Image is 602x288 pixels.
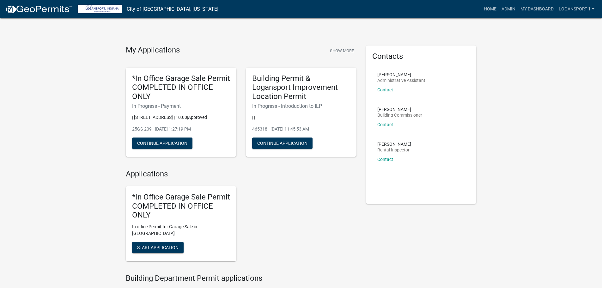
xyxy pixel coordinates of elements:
p: 465318 - [DATE] 11:45:53 AM [252,126,350,132]
h6: In Progress - Payment [132,103,230,109]
h5: Contacts [372,52,470,61]
p: [PERSON_NAME] [377,142,411,146]
p: | [STREET_ADDRESS] | 10.00|Approved [132,114,230,121]
p: Building Commissioner [377,113,422,117]
p: 25GS-209 - [DATE] 1:27:19 PM [132,126,230,132]
h5: *In Office Garage Sale Permit COMPLETED IN OFFICE ONLY [132,74,230,101]
h5: Building Permit & Logansport Improvement Location Permit [252,74,350,101]
a: My Dashboard [518,3,556,15]
button: Continue Application [132,138,192,149]
p: Rental Inspector [377,148,411,152]
a: Contact [377,87,393,92]
span: Start Application [137,245,179,250]
img: City of Logansport, Indiana [78,5,122,13]
a: City of [GEOGRAPHIC_DATA], [US_STATE] [127,4,218,15]
button: Start Application [132,242,184,253]
a: Home [481,3,499,15]
a: Admin [499,3,518,15]
p: [PERSON_NAME] [377,72,425,77]
h5: *In Office Garage Sale Permit COMPLETED IN OFFICE ONLY [132,193,230,220]
button: Show More [327,46,356,56]
h4: Applications [126,169,356,179]
p: Administrative Assistant [377,78,425,83]
p: [PERSON_NAME] [377,107,422,112]
p: In office Permit for Garage Sale in [GEOGRAPHIC_DATA] [132,224,230,237]
a: Contact [377,122,393,127]
h6: In Progress - Introduction to ILP [252,103,350,109]
a: Contact [377,157,393,162]
button: Continue Application [252,138,313,149]
a: Logansport 1 [556,3,597,15]
h4: Building Department Permit applications [126,274,356,283]
h4: My Applications [126,46,180,55]
p: | | [252,114,350,121]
